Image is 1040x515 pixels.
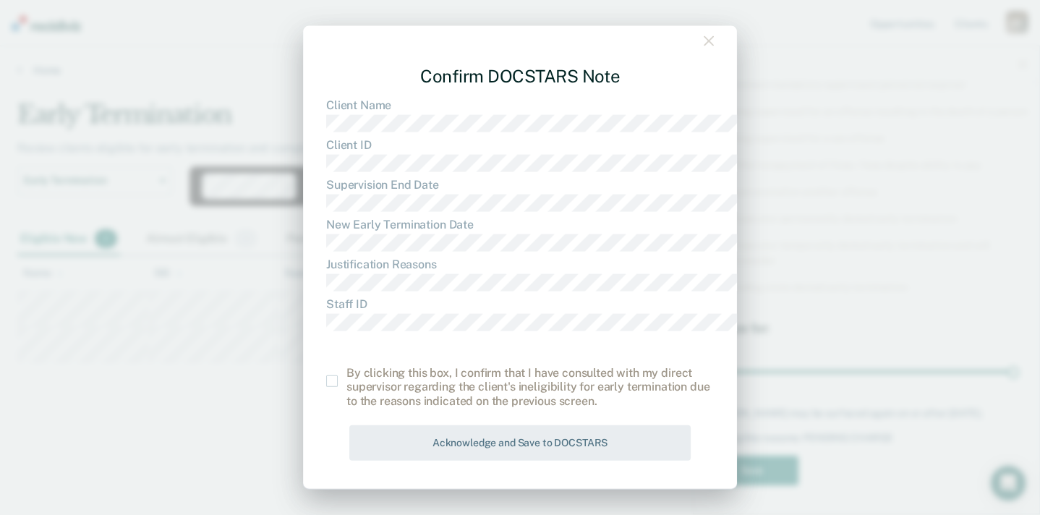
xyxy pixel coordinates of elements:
[326,98,714,111] dt: Client Name
[326,257,714,271] dt: Justification Reasons
[326,137,714,151] dt: Client ID
[326,54,714,98] div: Confirm DOCSTARS Note
[326,297,714,311] dt: Staff ID
[346,366,714,408] div: By clicking this box, I confirm that I have consulted with my direct supervisor regarding the cli...
[326,178,714,192] dt: Supervision End Date
[326,218,714,231] dt: New Early Termination Date
[349,425,691,460] button: Acknowledge and Save to DOCSTARS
